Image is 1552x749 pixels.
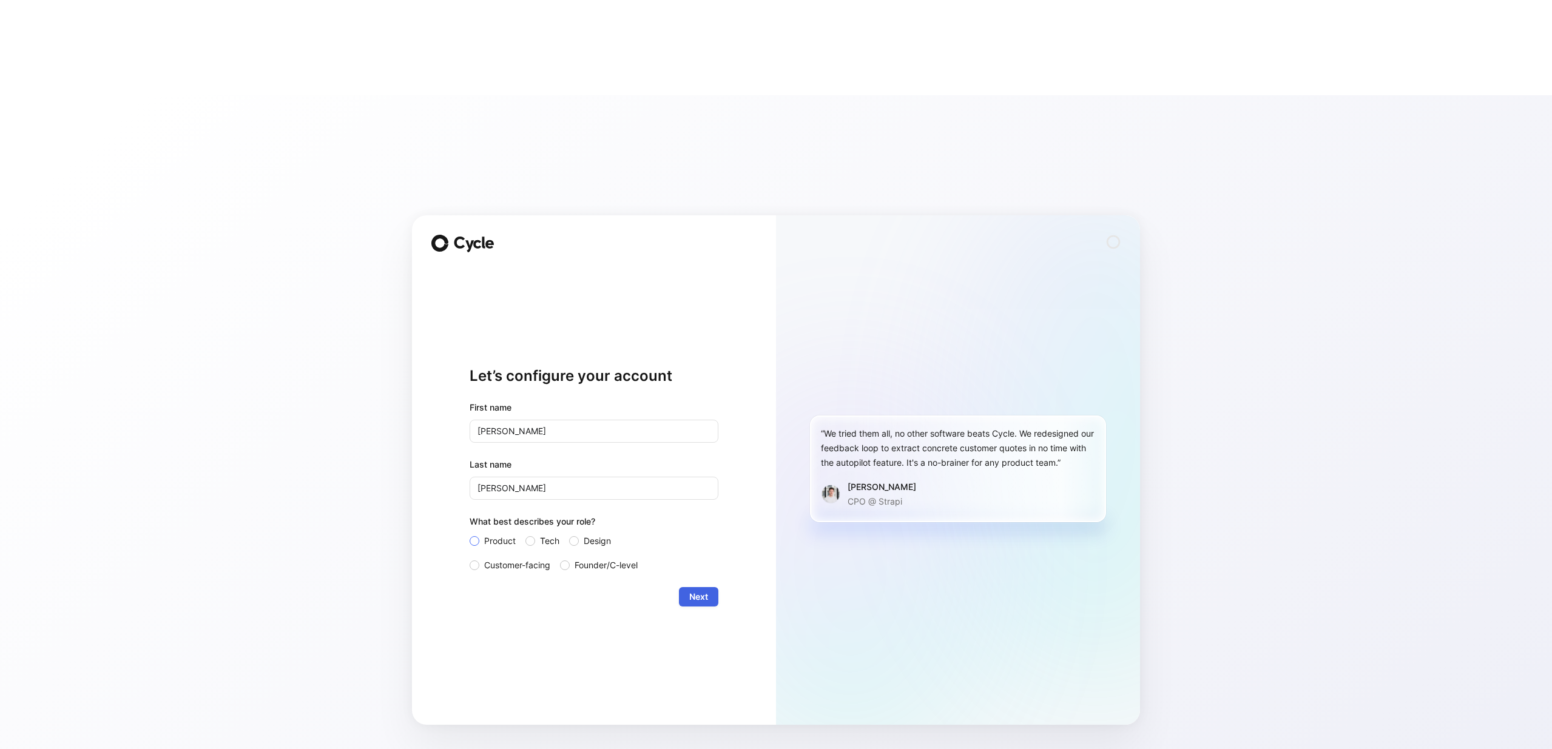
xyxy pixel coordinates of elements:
h1: Let’s configure your account [470,366,718,386]
span: Customer-facing [484,558,550,573]
input: Doe [470,477,718,500]
span: Product [484,534,516,548]
span: Founder/C-level [575,558,638,573]
div: “We tried them all, no other software beats Cycle. We redesigned our feedback loop to extract con... [821,426,1095,470]
input: John [470,420,718,443]
button: Next [679,587,718,606]
div: First name [470,400,718,415]
span: Tech [540,534,559,548]
div: What best describes your role? [470,514,718,534]
span: Design [584,534,611,548]
p: CPO @ Strapi [848,494,916,509]
span: Next [689,589,708,604]
div: [PERSON_NAME] [848,480,916,494]
label: Last name [470,457,718,472]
